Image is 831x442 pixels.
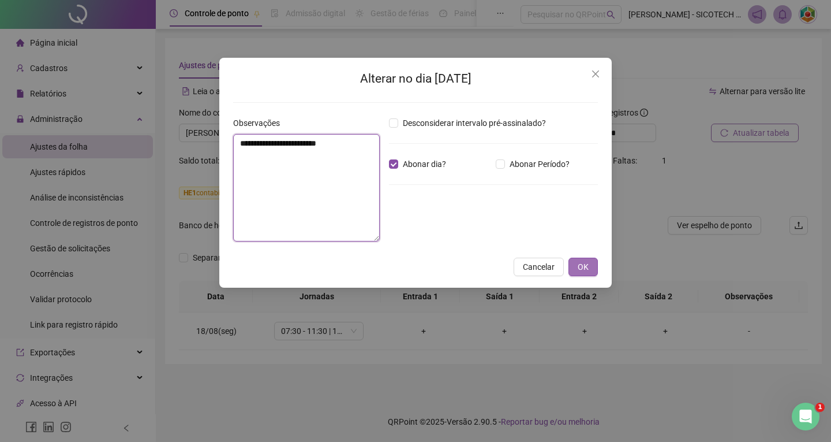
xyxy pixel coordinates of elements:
[578,261,589,273] span: OK
[792,403,819,430] iframe: Intercom live chat
[233,69,598,88] h2: Alterar no dia [DATE]
[586,65,605,83] button: Close
[398,158,451,170] span: Abonar dia?
[398,117,551,129] span: Desconsiderar intervalo pré-assinalado?
[233,117,287,129] label: Observações
[514,258,564,276] button: Cancelar
[815,403,825,412] span: 1
[591,69,600,79] span: close
[523,261,555,273] span: Cancelar
[505,158,574,170] span: Abonar Período?
[568,258,598,276] button: OK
